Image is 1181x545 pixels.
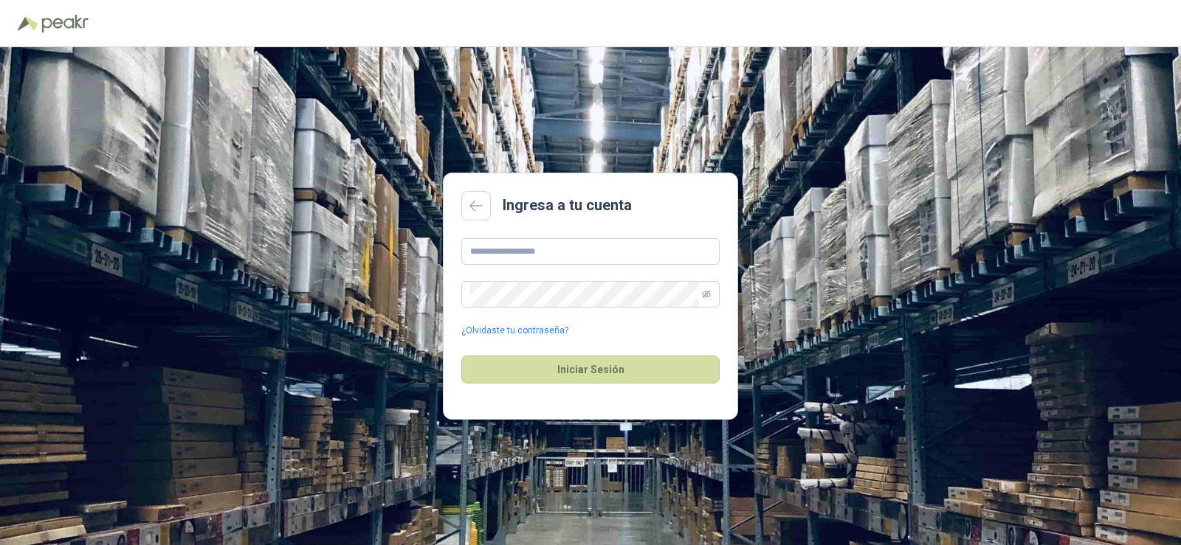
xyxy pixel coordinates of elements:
a: ¿Olvidaste tu contraseña? [461,324,568,338]
img: Peakr [41,15,89,32]
img: Logo [18,16,38,31]
span: eye-invisible [702,290,711,299]
h2: Ingresa a tu cuenta [503,194,632,217]
button: Iniciar Sesión [461,355,720,383]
